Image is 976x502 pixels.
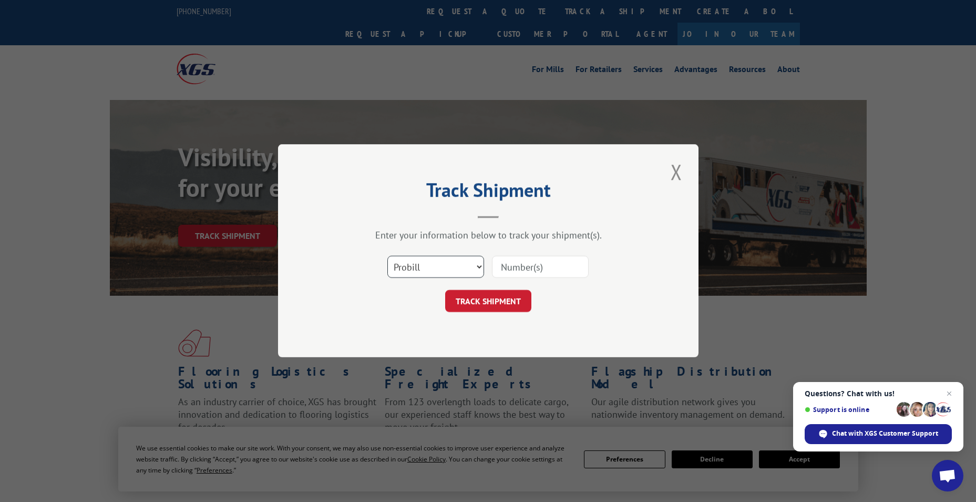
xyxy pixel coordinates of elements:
[805,406,893,414] span: Support is online
[445,290,531,313] button: TRACK SHIPMENT
[331,229,646,242] div: Enter your information below to track your shipment(s).
[331,183,646,203] h2: Track Shipment
[805,424,952,444] span: Chat with XGS Customer Support
[832,429,938,438] span: Chat with XGS Customer Support
[805,389,952,398] span: Questions? Chat with us!
[932,460,963,491] a: Open chat
[492,256,589,278] input: Number(s)
[667,157,685,186] button: Close modal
